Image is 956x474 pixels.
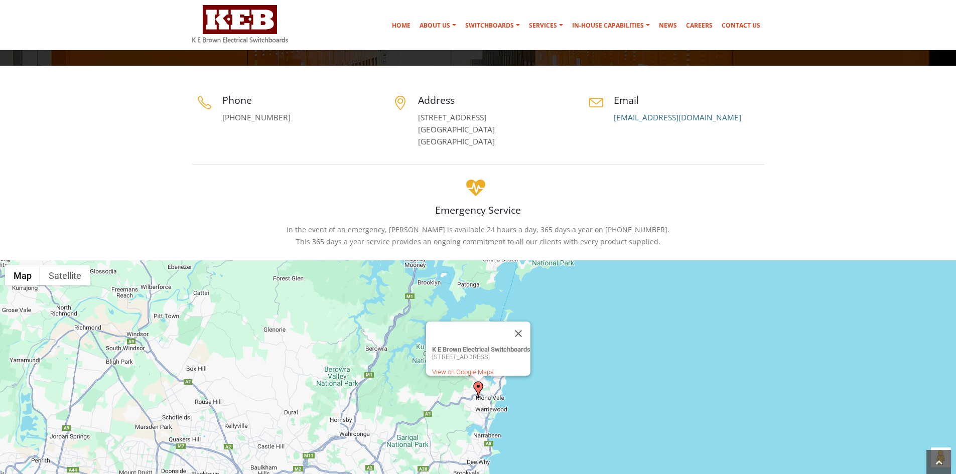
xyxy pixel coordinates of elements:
a: News [655,16,681,36]
a: [EMAIL_ADDRESS][DOMAIN_NAME] [614,112,741,123]
a: Home [388,16,415,36]
a: [PHONE_NUMBER] [222,112,291,123]
p: In the event of an emergency, [PERSON_NAME] is available 24 hours a day, 365 days a year on [PHON... [192,224,764,248]
h4: Phone [222,93,373,107]
div: [STREET_ADDRESS] [432,346,530,376]
button: Close [506,322,530,346]
a: Services [525,16,567,36]
a: Switchboards [461,16,524,36]
button: Show satellite imagery [40,265,90,285]
img: K E Brown Electrical Switchboards [192,5,288,43]
button: Drag Pegman onto the map to open Street View [931,447,951,467]
a: About Us [416,16,460,36]
a: Contact Us [718,16,764,36]
a: [STREET_ADDRESS][GEOGRAPHIC_DATA][GEOGRAPHIC_DATA] [418,112,495,147]
a: Careers [682,16,717,36]
a: View on Google Maps [432,368,494,376]
h4: Email [614,93,764,107]
h4: Address [418,93,569,107]
h4: Emergency Service [192,203,764,217]
a: In-house Capabilities [568,16,654,36]
strong: K E Brown Electrical Switchboards [432,346,530,353]
button: Show street map [5,265,40,285]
